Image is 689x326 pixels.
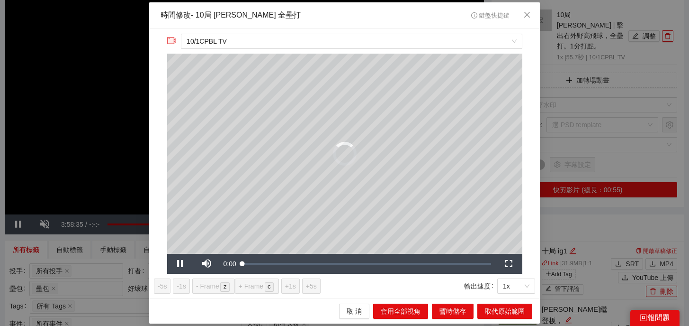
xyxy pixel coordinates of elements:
[302,279,321,294] button: +5s
[464,279,497,294] label: 輸出速度
[167,54,522,254] div: Video Player
[485,306,525,317] span: 取代原始範圍
[496,254,522,274] button: Fullscreen
[381,306,421,317] span: 套用全部視角
[161,10,301,21] div: 時間修改 - 10局 [PERSON_NAME] 全壘打
[630,310,680,326] div: 回報問題
[471,12,510,19] span: 鍵盤快捷鍵
[194,254,220,274] button: Mute
[339,304,369,319] button: 取 消
[432,304,474,319] button: 暫時儲存
[471,12,477,19] span: info-circle
[373,304,428,319] button: 套用全部視角
[192,279,235,294] button: - Framez
[523,11,531,19] span: close
[439,306,466,317] span: 暫時儲存
[187,34,516,48] span: 10/1CPBL TV
[281,279,300,294] button: +1s
[347,306,362,317] span: 取 消
[167,36,177,46] span: video-camera
[514,2,540,28] button: Close
[224,260,236,268] span: 0:00
[154,279,170,294] button: -5s
[173,279,189,294] button: -1s
[503,279,529,293] span: 1x
[167,254,194,274] button: Pause
[477,304,532,319] button: 取代原始範圍
[235,279,279,294] button: + Framec
[242,263,491,265] div: Progress Bar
